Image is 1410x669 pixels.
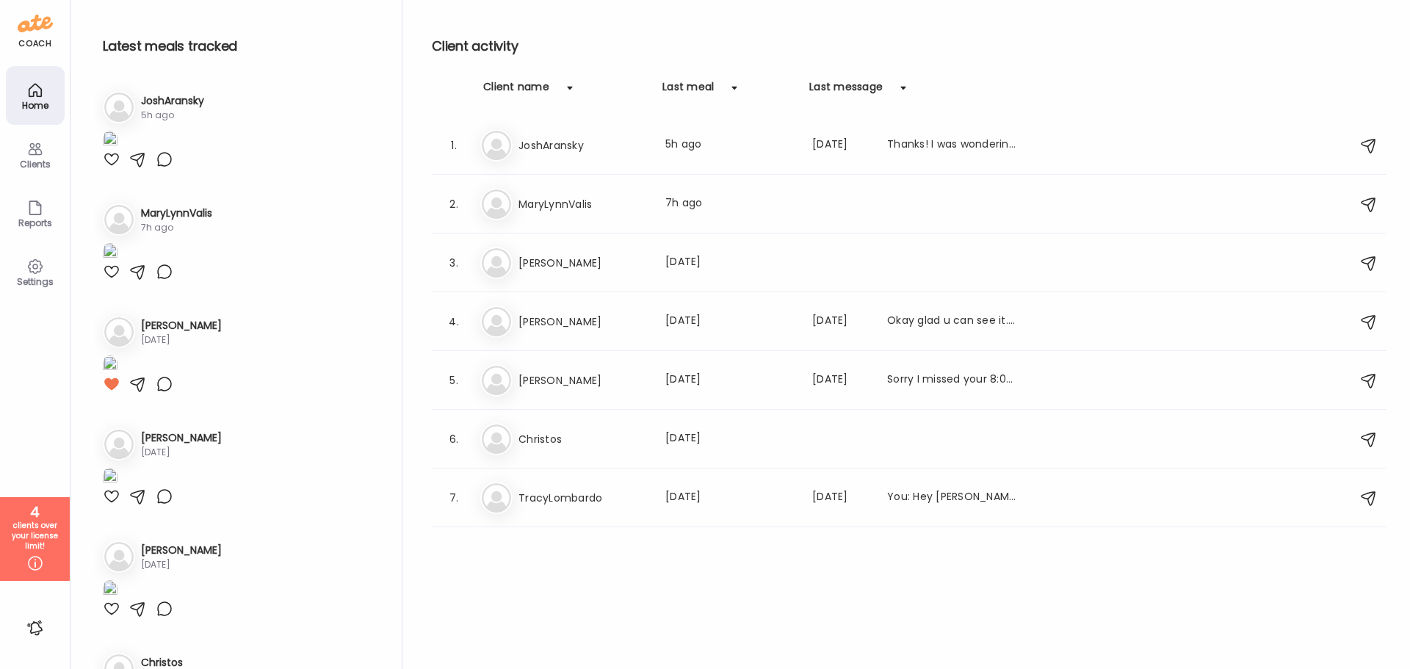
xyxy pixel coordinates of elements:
h3: Christos [518,430,648,448]
div: [DATE] [141,558,222,571]
img: images%2FG3VeygMnjAQzew9iGbxYuXSl3DY2%2F6MG2rMIoA6mWHWFe3FGN%2FfvmGHvSoURWP6YcD1wuz_1080 [103,355,117,375]
div: Okay glad u can see it. Wasn't sure if it was going through [887,313,1016,330]
div: Thanks! I was wondering because it’s one of the ingredients in Kenetik. And was curious if it was... [887,137,1016,154]
h2: Client activity [432,35,1386,57]
div: 5h ago [141,109,204,122]
div: 2. [445,195,463,213]
div: coach [18,37,51,50]
div: You: Hey [PERSON_NAME]! Don't forget to take food pics! [887,489,1016,507]
img: bg-avatar-default.svg [482,131,511,160]
div: [DATE] [665,372,795,389]
h3: MaryLynnValis [141,206,212,221]
h3: TracyLombardo [518,489,648,507]
img: ate [18,12,53,35]
div: [DATE] [665,430,795,448]
div: [DATE] [812,372,869,389]
div: 5. [445,372,463,389]
h3: [PERSON_NAME] [141,430,222,446]
div: [DATE] [665,313,795,330]
img: bg-avatar-default.svg [104,205,134,234]
img: images%2FwKhmU31uq4gOCgplrQ1J92OgGa92%2F9gaf9PsEKSgULemPzCor%2FIwqkXIUFJVRbRvP6oXeB_1080 [103,580,117,600]
h3: [PERSON_NAME] [518,372,648,389]
div: Reports [9,218,62,228]
div: 7h ago [665,195,795,213]
div: Last meal [662,79,714,103]
img: images%2FcMyEk2H4zGcRrMfdWCArN4LMLzl1%2FdfarVlmfqwiEO62k6t4n%2FB8y5kniA0lRKBt8fuKDP_1080 [103,468,117,488]
div: 7. [445,489,463,507]
h3: [PERSON_NAME] [141,318,222,333]
h3: JoshAransky [141,93,204,109]
img: bg-avatar-default.svg [482,366,511,395]
h3: [PERSON_NAME] [518,254,648,272]
div: 6. [445,430,463,448]
div: Settings [9,277,62,286]
img: bg-avatar-default.svg [482,189,511,219]
div: clients over your license limit! [5,521,65,552]
div: 1. [445,137,463,154]
h3: [PERSON_NAME] [518,313,648,330]
h3: [PERSON_NAME] [141,543,222,558]
div: [DATE] [141,446,222,459]
div: [DATE] [665,254,795,272]
div: [DATE] [812,313,869,330]
img: bg-avatar-default.svg [104,430,134,459]
img: bg-avatar-default.svg [482,307,511,336]
div: 4. [445,313,463,330]
img: bg-avatar-default.svg [104,93,134,122]
div: Clients [9,159,62,169]
img: bg-avatar-default.svg [482,424,511,454]
div: [DATE] [665,489,795,507]
div: 4 [5,503,65,521]
img: bg-avatar-default.svg [482,248,511,278]
div: Sorry I missed your 8:07 call. Please try my cell again. Thanks [887,372,1016,389]
div: 3. [445,254,463,272]
img: bg-avatar-default.svg [104,542,134,571]
div: 7h ago [141,221,212,234]
img: bg-avatar-default.svg [104,317,134,347]
div: Last message [809,79,883,103]
h2: Latest meals tracked [103,35,378,57]
div: [DATE] [812,137,869,154]
div: Client name [483,79,549,103]
div: [DATE] [141,333,222,347]
h3: JoshAransky [518,137,648,154]
div: Home [9,101,62,110]
div: [DATE] [812,489,869,507]
div: 5h ago [665,137,795,154]
img: images%2FbJ2HShESBLgnMkIIIDQ6Zucxl8n2%2FyAlU4cBf8sU2J2XSrwFX%2FWfEnYnYzhCX7zTnoA3Jk_1080 [103,131,117,151]
h3: MaryLynnValis [518,195,648,213]
img: bg-avatar-default.svg [482,483,511,513]
img: images%2FVPZzYhxnRZXAesEaqGbBMcfFaL72%2FF8YOplQYO1zSULuH8FWJ%2F4YZXjNBv29Ps3RG1O4XT_1080 [103,243,117,263]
